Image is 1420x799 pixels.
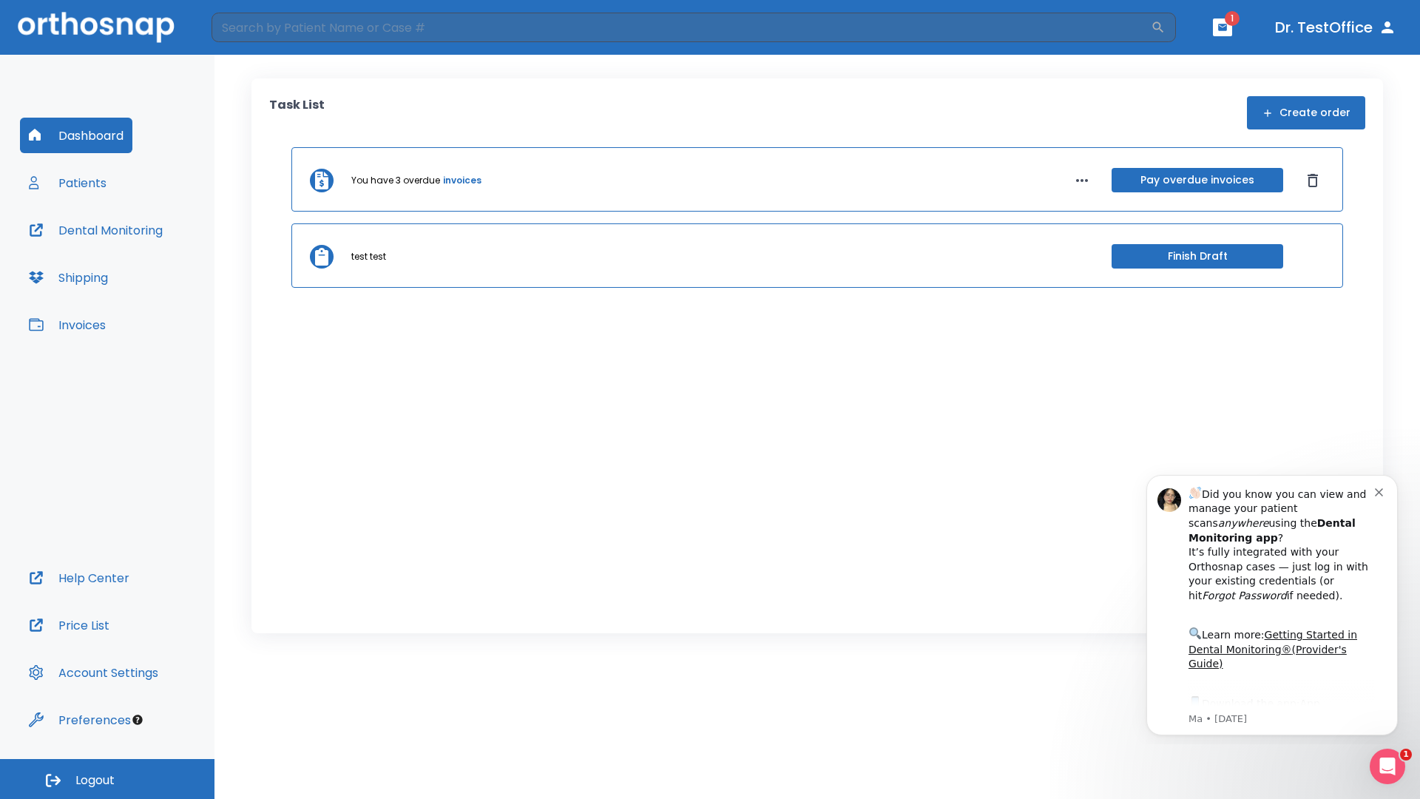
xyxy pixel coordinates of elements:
[20,165,115,200] button: Patients
[1400,749,1412,761] span: 1
[64,232,251,308] div: Download the app: | ​ Let us know if you need help getting started!
[20,118,132,153] button: Dashboard
[1301,169,1325,192] button: Dismiss
[20,702,140,738] button: Preferences
[351,250,386,263] p: test test
[20,307,115,343] button: Invoices
[75,772,115,789] span: Logout
[351,174,440,187] p: You have 3 overdue
[20,607,118,643] button: Price List
[20,655,167,690] button: Account Settings
[1247,96,1365,129] button: Create order
[1225,11,1240,26] span: 1
[1112,244,1283,269] button: Finish Draft
[131,713,144,726] div: Tooltip anchor
[1112,168,1283,192] button: Pay overdue invoices
[20,260,117,295] button: Shipping
[20,560,138,596] button: Help Center
[64,236,196,263] a: App Store
[1124,462,1420,744] iframe: Intercom notifications message
[1370,749,1405,784] iframe: Intercom live chat
[443,174,481,187] a: invoices
[18,12,175,42] img: Orthosnap
[1269,14,1402,41] button: Dr. TestOffice
[251,23,263,35] button: Dismiss notification
[269,96,325,129] p: Task List
[20,212,172,248] button: Dental Monitoring
[64,251,251,264] p: Message from Ma, sent 6w ago
[212,13,1151,42] input: Search by Patient Name or Case #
